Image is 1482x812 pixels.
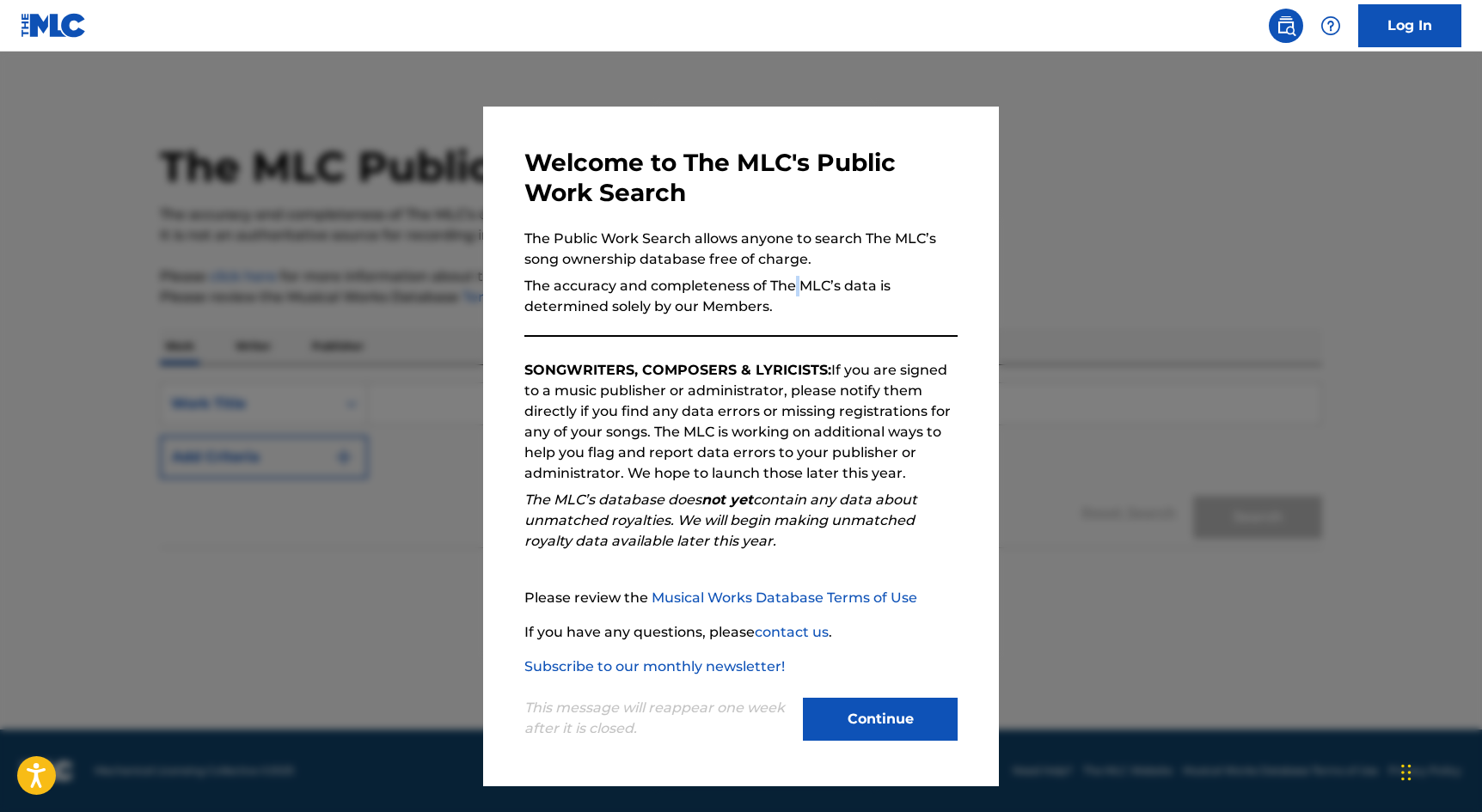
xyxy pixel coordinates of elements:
a: Log In [1358,4,1461,47]
em: The MLC’s database does contain any data about unmatched royalties. We will begin making unmatche... [524,491,917,549]
img: search [1276,15,1296,36]
p: If you are signed to a music publisher or administrator, please notify them directly if you find ... [524,360,958,484]
p: The Public Work Search allows anyone to search The MLC’s song ownership database free of charge. [524,229,958,270]
img: MLC Logo [21,13,87,38]
iframe: Chat Widget [1396,730,1482,812]
p: This message will reappear one week after it is closed. [524,698,793,739]
p: The accuracy and completeness of The MLC’s data is determined solely by our Members. [524,276,958,317]
p: Please review the [524,588,958,608]
a: Public Search [1269,9,1303,43]
div: Drag [1401,747,1412,798]
a: Musical Works Database Terms of Use [652,589,917,606]
strong: not yet [701,491,753,508]
a: contact us [755,624,829,640]
div: Help [1314,9,1348,43]
a: Subscribe to our monthly newsletter! [524,658,785,675]
p: If you have any questions, please . [524,622,958,643]
h3: Welcome to The MLC's Public Work Search [524,148,958,208]
strong: SONGWRITERS, COMPOSERS & LYRICISTS: [524,362,831,378]
img: help [1320,15,1341,36]
button: Continue [803,698,958,741]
